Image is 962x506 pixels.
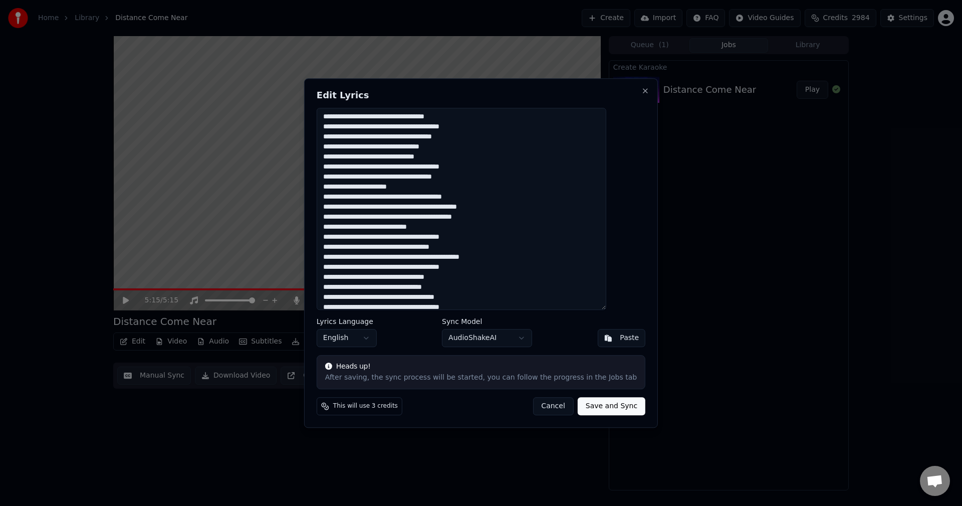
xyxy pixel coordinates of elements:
[578,397,645,415] button: Save and Sync
[333,402,398,410] span: This will use 3 credits
[597,329,645,347] button: Paste
[317,91,645,100] h2: Edit Lyrics
[620,333,639,343] div: Paste
[533,397,573,415] button: Cancel
[442,318,532,325] label: Sync Model
[325,373,637,383] div: After saving, the sync process will be started, you can follow the progress in the Jobs tab
[325,362,637,372] div: Heads up!
[317,318,377,325] label: Lyrics Language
